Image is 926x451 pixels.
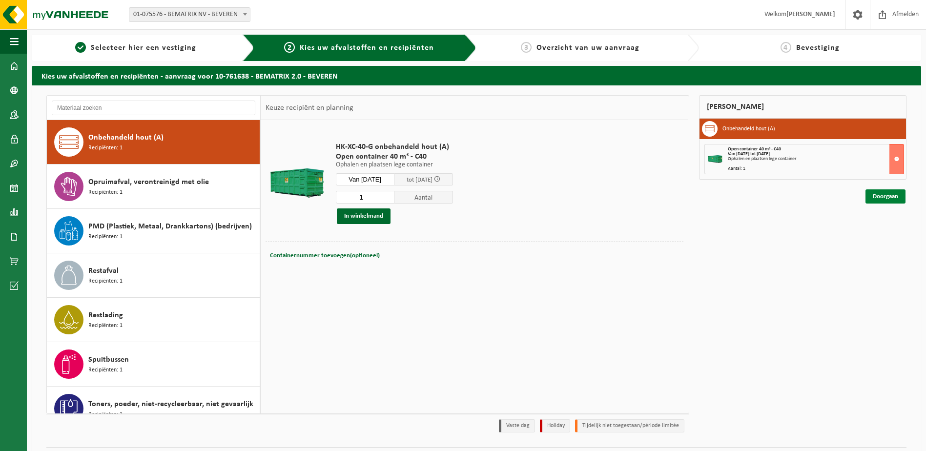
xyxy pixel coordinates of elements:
[336,152,453,162] span: Open container 40 m³ - C40
[722,121,775,137] h3: Onbehandeld hout (A)
[728,146,781,152] span: Open container 40 m³ - C40
[499,419,535,432] li: Vaste dag
[32,66,921,85] h2: Kies uw afvalstoffen en recipiënten - aanvraag voor 10-761638 - BEMATRIX 2.0 - BEVEREN
[47,298,260,342] button: Restlading Recipiënten: 1
[91,44,196,52] span: Selecteer hier een vestiging
[575,419,684,432] li: Tijdelijk niet toegestaan/période limitée
[540,419,570,432] li: Holiday
[47,387,260,431] button: Toners, poeder, niet-recycleerbaar, niet gevaarlijk Recipiënten: 1
[47,253,260,298] button: Restafval Recipiënten: 1
[129,8,250,21] span: 01-075576 - BEMATRIX NV - BEVEREN
[407,177,432,183] span: tot [DATE]
[521,42,532,53] span: 3
[284,42,295,53] span: 2
[47,209,260,253] button: PMD (Plastiek, Metaal, Drankkartons) (bedrijven) Recipiënten: 1
[88,221,252,232] span: PMD (Plastiek, Metaal, Drankkartons) (bedrijven)
[88,398,253,410] span: Toners, poeder, niet-recycleerbaar, niet gevaarlijk
[47,342,260,387] button: Spuitbussen Recipiënten: 1
[261,96,358,120] div: Keuze recipiënt en planning
[336,173,394,185] input: Selecteer datum
[300,44,434,52] span: Kies uw afvalstoffen en recipiënten
[88,232,123,242] span: Recipiënten: 1
[88,143,123,153] span: Recipiënten: 1
[129,7,250,22] span: 01-075576 - BEMATRIX NV - BEVEREN
[52,101,255,115] input: Materiaal zoeken
[37,42,235,54] a: 1Selecteer hier een vestiging
[337,208,391,224] button: In winkelmand
[336,162,453,168] p: Ophalen en plaatsen lege container
[88,265,119,277] span: Restafval
[394,191,453,204] span: Aantal
[536,44,639,52] span: Overzicht van uw aanvraag
[88,132,164,143] span: Onbehandeld hout (A)
[728,151,770,157] strong: Van [DATE] tot [DATE]
[270,252,380,259] span: Containernummer toevoegen(optioneel)
[88,366,123,375] span: Recipiënten: 1
[865,189,905,204] a: Doorgaan
[699,95,907,119] div: [PERSON_NAME]
[336,142,453,152] span: HK-XC-40-G onbehandeld hout (A)
[728,166,904,171] div: Aantal: 1
[88,410,123,419] span: Recipiënten: 1
[88,188,123,197] span: Recipiënten: 1
[88,321,123,330] span: Recipiënten: 1
[796,44,840,52] span: Bevestiging
[47,120,260,164] button: Onbehandeld hout (A) Recipiënten: 1
[269,249,381,263] button: Containernummer toevoegen(optioneel)
[88,277,123,286] span: Recipiënten: 1
[88,176,209,188] span: Opruimafval, verontreinigd met olie
[728,157,904,162] div: Ophalen en plaatsen lege container
[88,354,129,366] span: Spuitbussen
[786,11,835,18] strong: [PERSON_NAME]
[47,164,260,209] button: Opruimafval, verontreinigd met olie Recipiënten: 1
[75,42,86,53] span: 1
[88,309,123,321] span: Restlading
[781,42,791,53] span: 4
